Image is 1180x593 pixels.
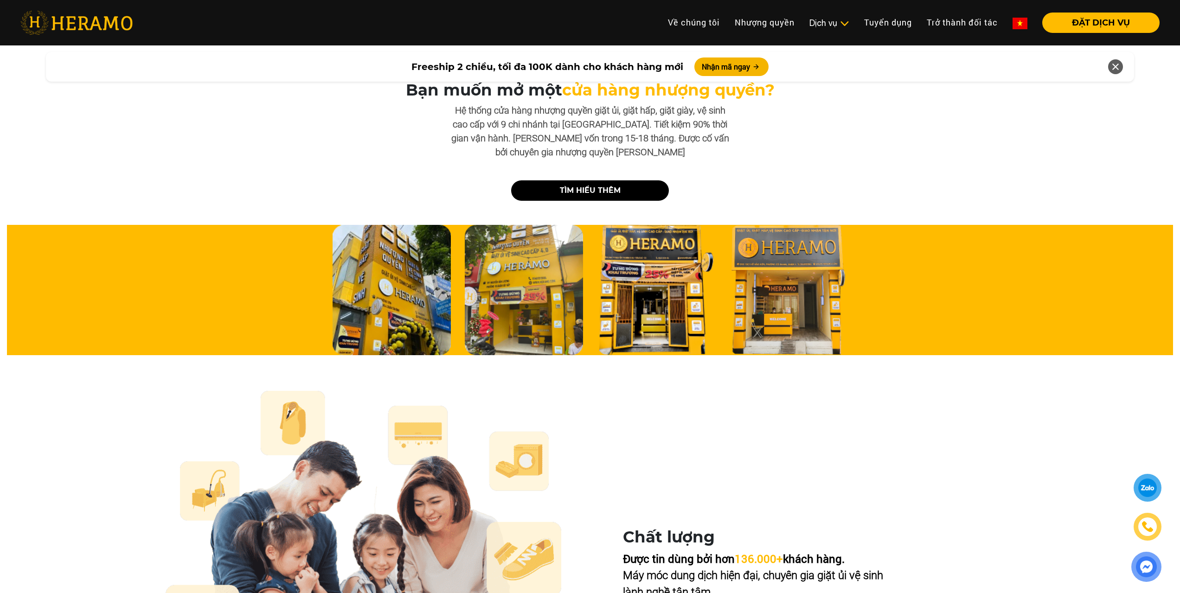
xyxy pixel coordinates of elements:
span: Freeship 2 chiều, tối đa 100K dành cho khách hàng mới [411,60,683,74]
img: background [597,225,715,355]
img: vn-flag.png [1013,18,1027,29]
a: phone-icon [1135,514,1160,539]
a: Nhượng quyền [727,13,802,32]
div: Dịch vụ [809,17,849,29]
a: ĐẶT DỊCH VỤ [1035,19,1160,27]
h3: Chất lượng [623,528,885,547]
a: TÌM HIỂU THÊM [511,180,669,201]
img: heramo-logo.png [20,11,133,35]
h3: Bạn muốn mở một [406,81,775,100]
a: Tuyển dụng [857,13,919,32]
span: 136.000+ [735,551,783,566]
img: background [333,225,451,355]
span: cửa hàng nhượng quyền? [562,81,775,100]
img: phone-icon [1141,520,1154,533]
button: ĐẶT DỊCH VỤ [1042,13,1160,33]
p: Hệ thống cửa hàng nhượng quyền giặt ủi, giặt hấp, giặt giày, vệ sinh cao cấp với 9 chi nhánh tại ... [451,103,730,159]
img: background [729,225,847,355]
a: Về chúng tôi [661,13,727,32]
button: Nhận mã ngay [694,57,769,76]
p: Được tin dùng bởi hơn khách hàng. [623,550,885,567]
img: background [465,225,583,355]
a: Trở thành đối tác [919,13,1005,32]
img: subToggleIcon [840,19,849,28]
